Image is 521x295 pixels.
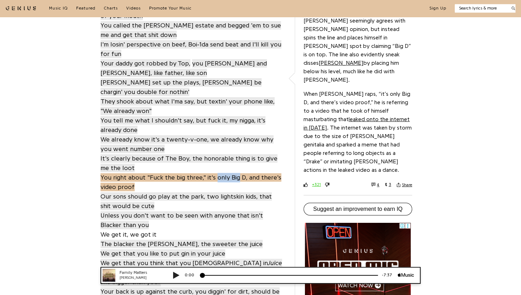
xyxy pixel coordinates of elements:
[268,260,282,266] i: Juice
[397,182,412,187] button: Share
[100,240,263,248] span: The blacker the [PERSON_NAME], the sweeter the juice
[126,6,141,10] span: Videos
[100,40,281,58] span: I'm losin' perspective on beef, Boi-1da send beat and I'll kill you for fun
[304,117,410,131] a: leaked onto the internet in [DATE]
[100,192,272,229] span: Our sons should go play at the park, two lightskin kids, that shit would be cute Unless you don't...
[49,6,68,11] a: Music IQ
[76,6,96,11] a: Featured
[283,5,303,11] div: -7:37
[76,6,96,10] span: Featured
[429,6,446,11] button: Sign Up
[100,239,263,249] a: The blacker the [PERSON_NAME], the sweeter the juice
[100,116,265,134] span: You tell me what I shouldn't say, but fuck it, my nigga, it's already done
[100,173,281,191] span: You right about "Fuck the big three," it's only Big D, and there's video proof
[104,6,118,10] span: Charts
[149,6,192,11] a: Promote Your Music
[100,1,282,39] a: A cease and desist is for hoes, can't listen to lies that come out of your mouthYou called the [P...
[104,6,118,11] a: Charts
[100,58,190,68] a: Your daddy got robbed by Top,
[100,59,190,68] span: Your daddy got robbed by Top,
[49,6,68,10] span: Music IQ
[304,183,308,187] svg: upvote
[100,249,225,258] a: We get that you like to put gin in your juice
[100,96,275,115] a: They shook about what I'ma say, but textin' your phone like, "We already won"
[100,97,275,115] span: They shook about what I'ma say, but textin' your phone like, "We already won"
[100,39,281,58] a: I'm losin' perspective on beef, Boi-1da send beat and I'll kill you for fun
[100,258,282,268] a: We get that you think that you [DEMOGRAPHIC_DATA] inJuice
[100,77,262,96] a: [PERSON_NAME] set up the plays, [PERSON_NAME] be chargin' you double for nothin'
[371,182,380,187] button: 4
[149,6,192,10] span: Promote Your Music
[304,17,412,84] p: [PERSON_NAME] seemingly agrees with [PERSON_NAME] opinion, but instead spins the line and places ...
[325,183,329,187] svg: downvote
[100,172,281,192] a: You right about "Fuck the big three," it's only Big D, and there's video proof
[100,115,265,134] a: You tell me what I shouldn't say, but fuck it, my nigga, it's already done
[100,134,277,172] a: We already know it's a twenty-v-one, we already know why you went number oneIt's clearly because ...
[402,182,412,187] span: Share
[100,135,277,172] span: We already know it's a twenty-v-one, we already know why you went number one It's clearly because...
[100,192,272,230] a: Our sons should go play at the park, two lightskin kids, that shit would be cuteUnless you don't ...
[319,60,363,66] a: [PERSON_NAME]
[312,182,321,188] button: +321
[304,203,412,215] button: Suggest an improvement to earn IQ
[100,58,267,77] a: you [PERSON_NAME] and [PERSON_NAME], like father, like son
[377,182,379,187] span: 4
[304,90,412,174] p: When [PERSON_NAME] raps, “it’s only Big D, and there’s video proof,” he is referring to a video t...
[100,259,282,267] span: We get that you think that you [DEMOGRAPHIC_DATA] in
[388,182,391,188] span: 3
[100,78,262,96] span: [PERSON_NAME] set up the plays, [PERSON_NAME] be chargin' you double for nothin'
[126,6,141,11] a: Videos
[455,5,507,11] input: Search lyrics & more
